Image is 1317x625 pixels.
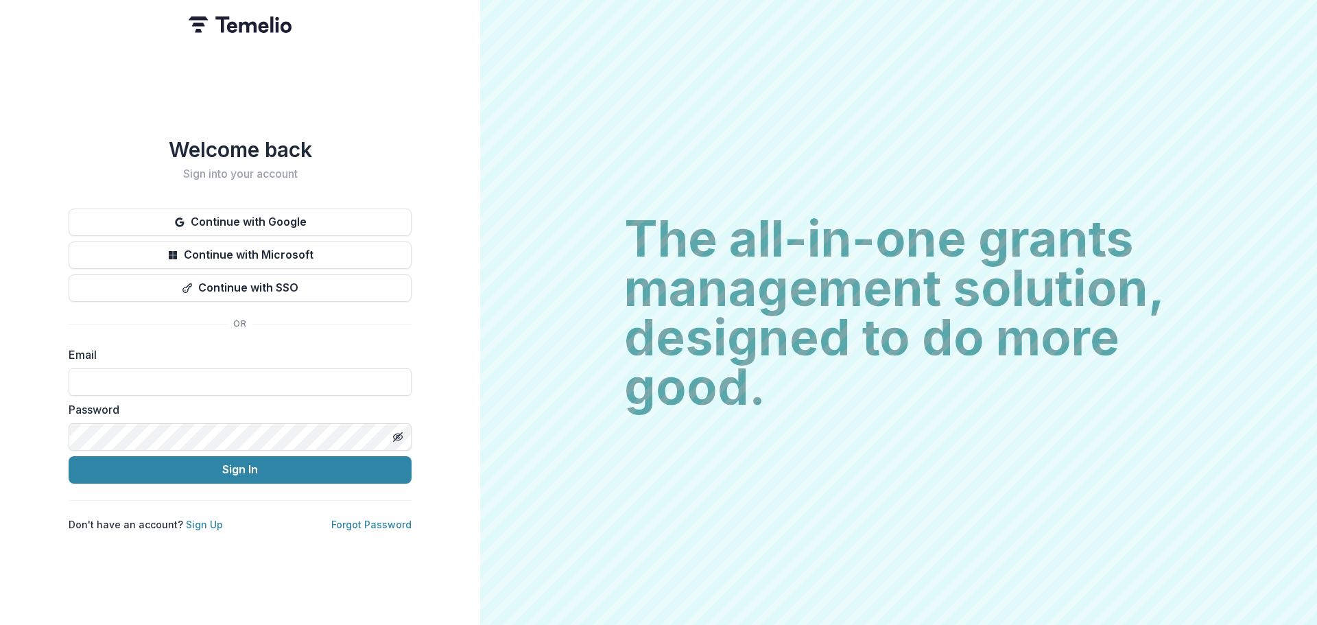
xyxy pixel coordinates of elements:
p: Don't have an account? [69,517,223,532]
button: Continue with SSO [69,274,412,302]
a: Forgot Password [331,519,412,530]
h2: Sign into your account [69,167,412,180]
h1: Welcome back [69,137,412,162]
button: Continue with Google [69,209,412,236]
img: Temelio [189,16,292,33]
button: Continue with Microsoft [69,241,412,269]
a: Sign Up [186,519,223,530]
label: Password [69,401,403,418]
button: Sign In [69,456,412,484]
label: Email [69,346,403,363]
button: Toggle password visibility [387,426,409,448]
